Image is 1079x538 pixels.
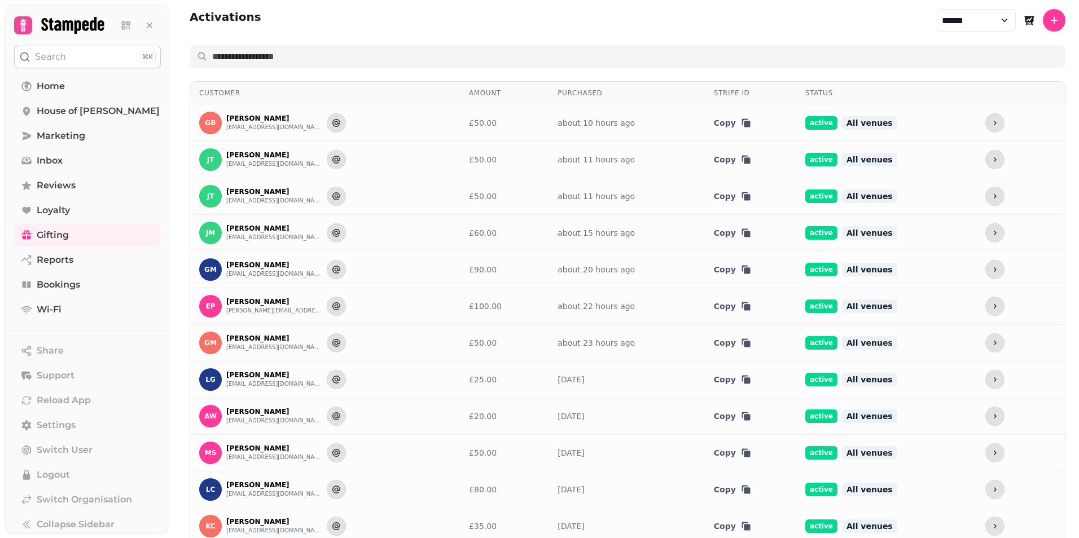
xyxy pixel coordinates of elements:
p: Search [35,50,66,64]
a: Home [14,75,161,98]
span: Kc [205,522,216,530]
button: Share [14,339,161,362]
span: Wi-Fi [37,303,62,316]
span: All venues [842,226,897,240]
button: Copy [714,374,752,385]
button: more [985,517,1005,536]
span: MS [205,449,217,457]
span: Home [37,80,65,93]
span: GB [205,119,216,127]
button: Send to [327,113,346,133]
button: [EMAIL_ADDRESS][DOMAIN_NAME] [226,123,322,132]
button: Send to [327,443,346,462]
button: [EMAIL_ADDRESS][DOMAIN_NAME] [226,380,322,389]
h2: Activations [190,9,261,32]
span: All venues [842,336,897,350]
button: [EMAIL_ADDRESS][DOMAIN_NAME] [226,233,322,242]
button: more [985,407,1005,426]
span: Share [37,344,64,358]
span: Marketing [37,129,85,143]
button: Send to [327,260,346,279]
div: Status [805,89,967,98]
button: Switch User [14,439,161,461]
a: about 20 hours ago [558,265,635,274]
span: JT [207,156,214,164]
span: Bookings [37,278,80,292]
button: Send to [327,223,346,242]
button: Copy [714,411,752,422]
button: more [985,297,1005,316]
p: [PERSON_NAME] [226,517,322,526]
span: AW [204,412,217,420]
div: £100.00 [469,301,539,312]
a: Reports [14,249,161,271]
button: Send to [327,333,346,352]
button: Support [14,364,161,387]
span: active [805,153,837,166]
button: Copy [714,447,752,458]
div: £60.00 [469,227,539,239]
span: Collapse Sidebar [37,518,115,531]
p: [PERSON_NAME] [226,334,322,343]
span: active [805,299,837,313]
button: Copy [714,191,752,202]
div: £90.00 [469,264,539,275]
button: [EMAIL_ADDRESS][DOMAIN_NAME] [226,416,322,425]
span: active [805,189,837,203]
a: about 11 hours ago [558,192,635,201]
span: active [805,336,837,350]
button: Copy [714,484,752,495]
p: [PERSON_NAME] [226,480,322,490]
span: LG [205,376,216,383]
button: more [985,223,1005,242]
button: Copy [714,154,752,165]
a: about 23 hours ago [558,338,635,347]
p: [PERSON_NAME] [226,224,322,233]
span: Inbox [37,154,63,167]
a: Gifting [14,224,161,246]
p: [PERSON_NAME] [226,187,322,196]
a: [DATE] [558,522,584,531]
button: Logout [14,464,161,486]
button: [PERSON_NAME][EMAIL_ADDRESS][PERSON_NAME][DOMAIN_NAME] [226,306,322,315]
button: more [985,370,1005,389]
div: £50.00 [469,117,539,129]
span: GM [204,266,217,274]
span: All venues [842,519,897,533]
span: Support [37,369,74,382]
a: about 10 hours ago [558,118,635,127]
button: Copy [714,301,752,312]
button: [EMAIL_ADDRESS][DOMAIN_NAME] [226,160,322,169]
button: Reload App [14,389,161,412]
span: Loyalty [37,204,70,217]
button: Send to [327,480,346,499]
span: EP [206,302,216,310]
div: £50.00 [469,191,539,202]
span: Switch Organisation [37,493,132,506]
a: Loyalty [14,199,161,222]
span: All venues [842,409,897,423]
button: more [985,260,1005,279]
div: £50.00 [469,337,539,349]
button: Copy [714,337,752,349]
button: Send to [327,150,346,169]
a: [DATE] [558,485,584,494]
button: Send to [327,407,346,426]
a: Marketing [14,125,161,147]
div: ⌘K [139,51,156,63]
button: [EMAIL_ADDRESS][DOMAIN_NAME] [226,490,322,499]
span: Switch User [37,443,93,457]
button: Copy [714,521,752,532]
a: Wi-Fi [14,298,161,321]
button: Copy [714,264,752,275]
a: Switch Organisation [14,488,161,511]
div: £80.00 [469,484,539,495]
a: [DATE] [558,448,584,457]
span: active [805,373,837,386]
button: [EMAIL_ADDRESS][DOMAIN_NAME] [226,453,322,462]
span: JM [206,229,215,237]
div: Stripe ID [714,89,787,98]
button: [EMAIL_ADDRESS][DOMAIN_NAME] [226,343,322,352]
button: Search⌘K [14,46,161,68]
span: LC [206,486,215,493]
